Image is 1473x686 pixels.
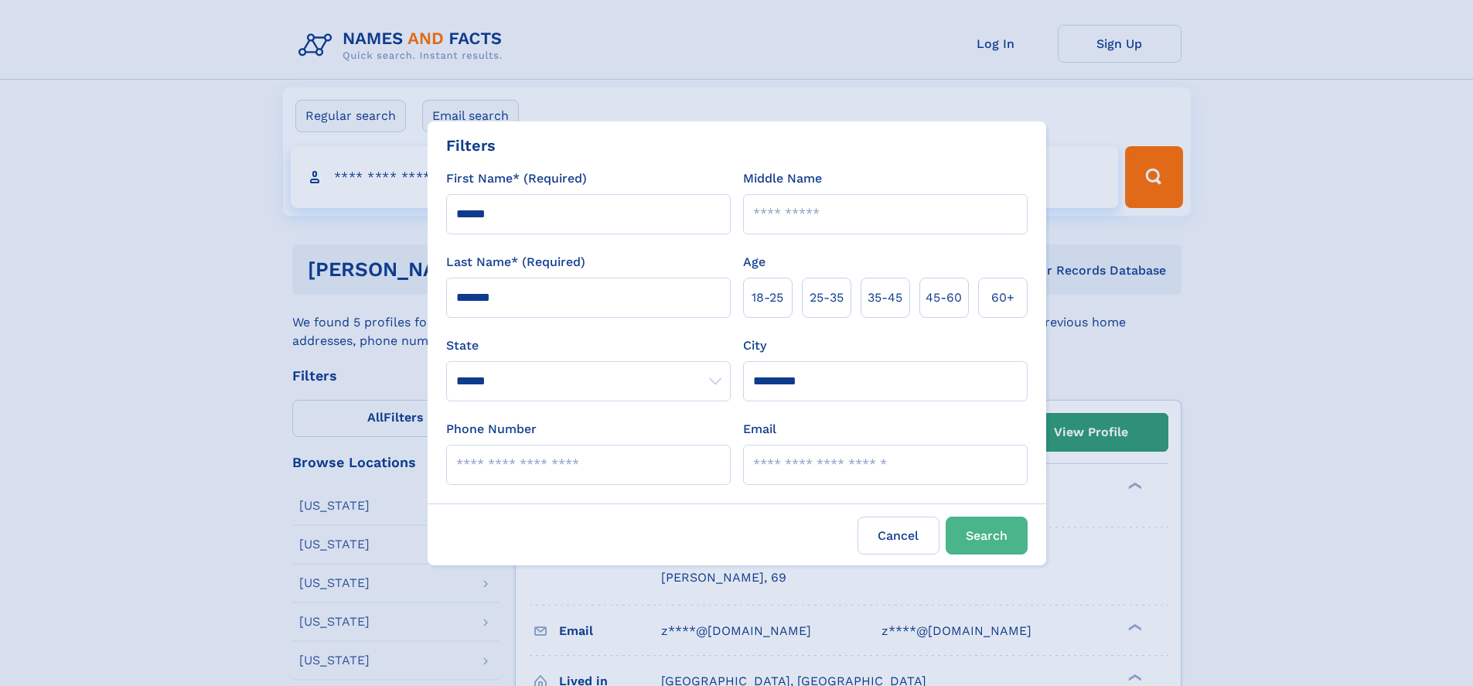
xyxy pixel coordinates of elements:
button: Search [946,517,1028,555]
label: Middle Name [743,169,822,188]
label: Age [743,253,765,271]
label: First Name* (Required) [446,169,587,188]
label: State [446,336,731,355]
label: City [743,336,766,355]
span: 60+ [991,288,1014,307]
label: Email [743,420,776,439]
label: Phone Number [446,420,537,439]
span: 18‑25 [752,288,783,307]
span: 35‑45 [868,288,902,307]
label: Last Name* (Required) [446,253,585,271]
span: 25‑35 [810,288,844,307]
span: 45‑60 [926,288,962,307]
label: Cancel [858,517,939,555]
div: Filters [446,134,496,157]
